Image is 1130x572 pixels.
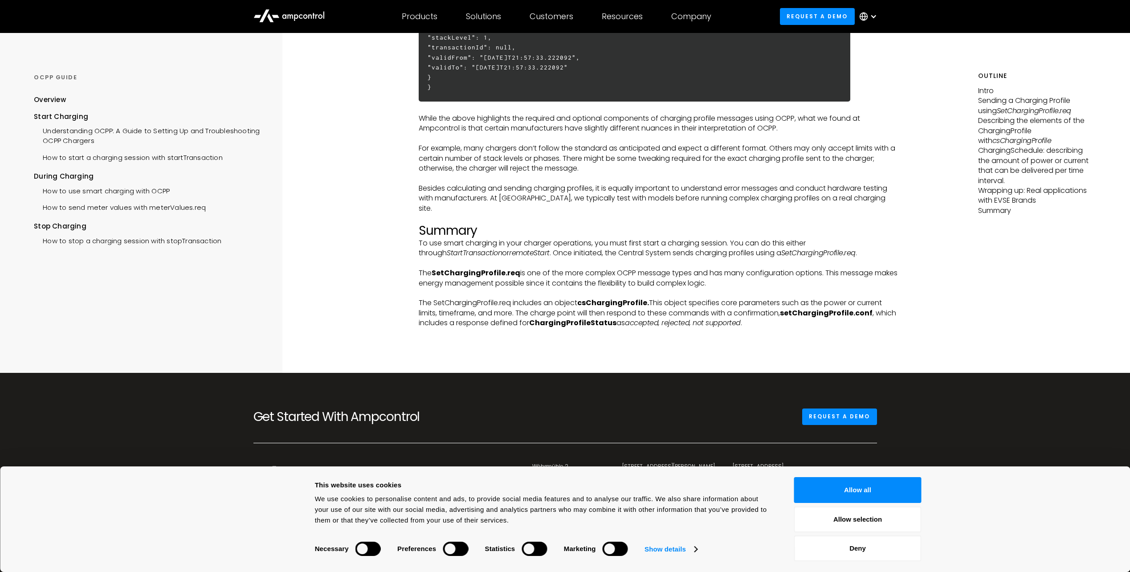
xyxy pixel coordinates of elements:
[34,122,260,148] a: Understanding OCPP: A Guide to Setting Up and Troubleshooting OCPP Chargers
[419,114,898,134] p: While the above highlights the required and optional components of charging profile messages usin...
[34,182,170,198] a: How to use smart charging with OCPP
[466,12,501,21] div: Solutions
[419,298,898,328] p: The SetChargingProfile.req includes an object This object specifies core parameters such as the p...
[780,308,873,318] strong: setChargingProfile.conf
[532,463,604,484] div: Wöhrmühle 2 91056 [GEOGRAPHIC_DATA] [GEOGRAPHIC_DATA]
[419,184,898,213] p: Besides calculating and sending charging profiles, it is equally important to understand error me...
[419,268,898,288] p: The is one of the more complex OCPP message types and has many configuration options. This messag...
[997,106,1071,116] em: SetChargingProfile.req
[419,134,898,143] p: ‍
[419,238,898,258] p: To use smart charging in your charger operations, you must first start a charging session. You ca...
[671,12,711,21] div: Company
[34,74,260,82] div: OCPP GUIDE
[978,146,1096,186] p: ChargingSchedule: describing the amount of power or current that can be delivered per time interval.
[794,507,922,532] button: Allow selection
[781,248,856,258] em: SetChargingProfile.req
[253,461,343,485] img: Ampcontrol Logo
[794,477,922,503] button: Allow all
[733,463,818,484] div: [STREET_ADDRESS] [US_STATE][GEOGRAPHIC_DATA] [GEOGRAPHIC_DATA]
[34,95,66,111] a: Overview
[432,268,520,278] strong: SetChargingProfile.req
[529,318,616,328] strong: ChargingProfileStatus
[419,104,898,114] p: ‍
[34,221,260,231] div: Stop Charging
[402,12,437,21] div: Products
[397,545,436,552] strong: Preferences
[509,248,550,258] em: remoteStart
[34,198,206,215] a: How to send meter values with meterValues.req
[978,206,1096,216] p: Summary
[564,545,596,552] strong: Marketing
[315,480,774,490] div: This website uses cookies
[530,12,573,21] div: Customers
[315,545,349,552] strong: Necessary
[625,318,741,328] em: accepted, rejected, not supported
[485,545,515,552] strong: Statistics
[34,148,223,165] a: How to start a charging session with startTransaction
[577,298,649,308] strong: csChargingProfile.
[419,143,898,173] p: For example, many chargers don’t follow the standard as anticipated and expect a different format...
[992,135,1052,146] em: csChargingProfile
[978,96,1096,116] p: Sending a Charging Profile using
[602,12,643,21] div: Resources
[622,463,715,484] div: [STREET_ADDRESS][PERSON_NAME] [GEOGRAPHIC_DATA] [GEOGRAPHIC_DATA]
[34,112,260,122] div: Start Charging
[645,543,697,556] a: Show details
[34,172,260,181] div: During Charging
[794,535,922,561] button: Deny
[419,258,898,268] p: ‍
[978,71,1096,81] h5: Outline
[315,494,774,526] div: We use cookies to personalise content and ads, to provide social media features and to analyse ou...
[34,95,66,105] div: Overview
[978,186,1096,206] p: Wrapping up: Real applications with EVSE Brands
[419,223,898,238] h2: Summary
[447,248,502,258] em: StartTransaction
[978,116,1096,146] p: Describing the elements of the ChargingProfile with
[978,86,1096,96] p: Intro
[419,288,898,298] p: ‍
[802,409,877,425] a: Request a demo
[419,213,898,223] p: ‍
[780,8,855,25] a: Request a demo
[253,409,449,425] h2: Get Started With Ampcontrol
[419,173,898,183] p: ‍
[34,232,221,248] a: How to stop a charging session with stopTransaction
